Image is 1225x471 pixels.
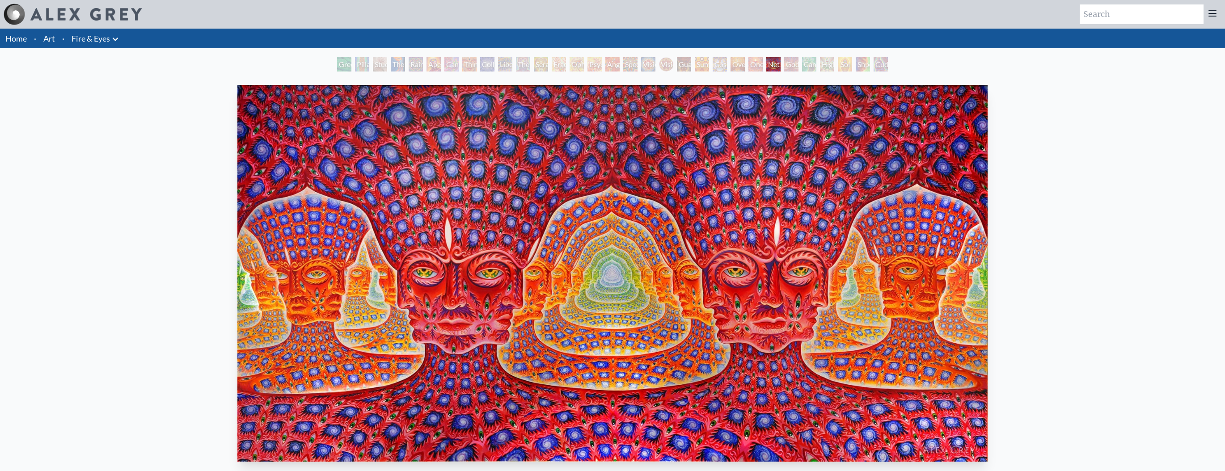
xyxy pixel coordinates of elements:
div: Angel Skin [605,57,620,71]
input: Search [1080,4,1204,24]
a: Fire & Eyes [72,32,110,45]
div: The Torch [391,57,405,71]
div: Sol Invictus [838,57,852,71]
div: Ophanic Eyelash [570,57,584,71]
div: Cuddle [874,57,888,71]
a: Home [5,34,27,43]
div: Study for the Great Turn [373,57,387,71]
div: Rainbow Eye Ripple [409,57,423,71]
img: Net-of-Being-2021-Alex-Grey-watermarked.jpeg [237,85,988,462]
div: Godself [784,57,798,71]
div: Vision Crystal Tondo [659,57,673,71]
li: · [59,29,68,48]
div: Net of Being [766,57,781,71]
div: Higher Vision [820,57,834,71]
div: Shpongled [856,57,870,71]
div: Spectral Lotus [623,57,638,71]
div: Fractal Eyes [552,57,566,71]
div: Psychomicrograph of a Fractal Paisley Cherub Feather Tip [587,57,602,71]
div: Vision Crystal [641,57,655,71]
div: One [748,57,763,71]
div: Pillar of Awareness [355,57,369,71]
li: · [30,29,40,48]
div: Third Eye Tears of Joy [462,57,477,71]
div: Oversoul [731,57,745,71]
div: Liberation Through Seeing [498,57,512,71]
div: Aperture [427,57,441,71]
div: Sunyata [695,57,709,71]
div: The Seer [516,57,530,71]
a: Art [43,32,55,45]
div: Seraphic Transport Docking on the Third Eye [534,57,548,71]
div: Guardian of Infinite Vision [677,57,691,71]
div: Cosmic Elf [713,57,727,71]
div: Collective Vision [480,57,494,71]
div: Green Hand [337,57,351,71]
div: Cannabis Sutra [444,57,459,71]
div: Cannafist [802,57,816,71]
